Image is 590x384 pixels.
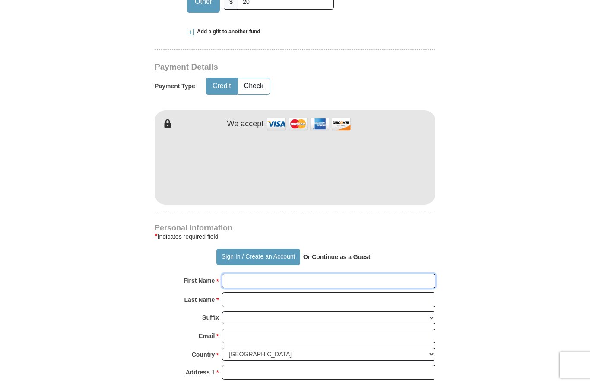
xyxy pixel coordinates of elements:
div: Indicates required field [155,231,435,242]
span: Add a gift to another fund [194,28,260,35]
button: Sign In / Create an Account [216,249,300,265]
strong: Address 1 [186,366,215,378]
strong: Last Name [184,294,215,306]
h4: Personal Information [155,224,435,231]
button: Check [238,78,270,94]
h4: We accept [227,119,264,129]
button: Credit [206,78,237,94]
strong: Email [199,330,215,342]
strong: Or Continue as a Guest [303,253,371,260]
strong: Suffix [202,311,219,323]
h5: Payment Type [155,83,195,90]
img: credit cards accepted [266,115,352,133]
strong: Country [192,349,215,361]
h3: Payment Details [155,62,375,72]
strong: First Name [184,275,215,287]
